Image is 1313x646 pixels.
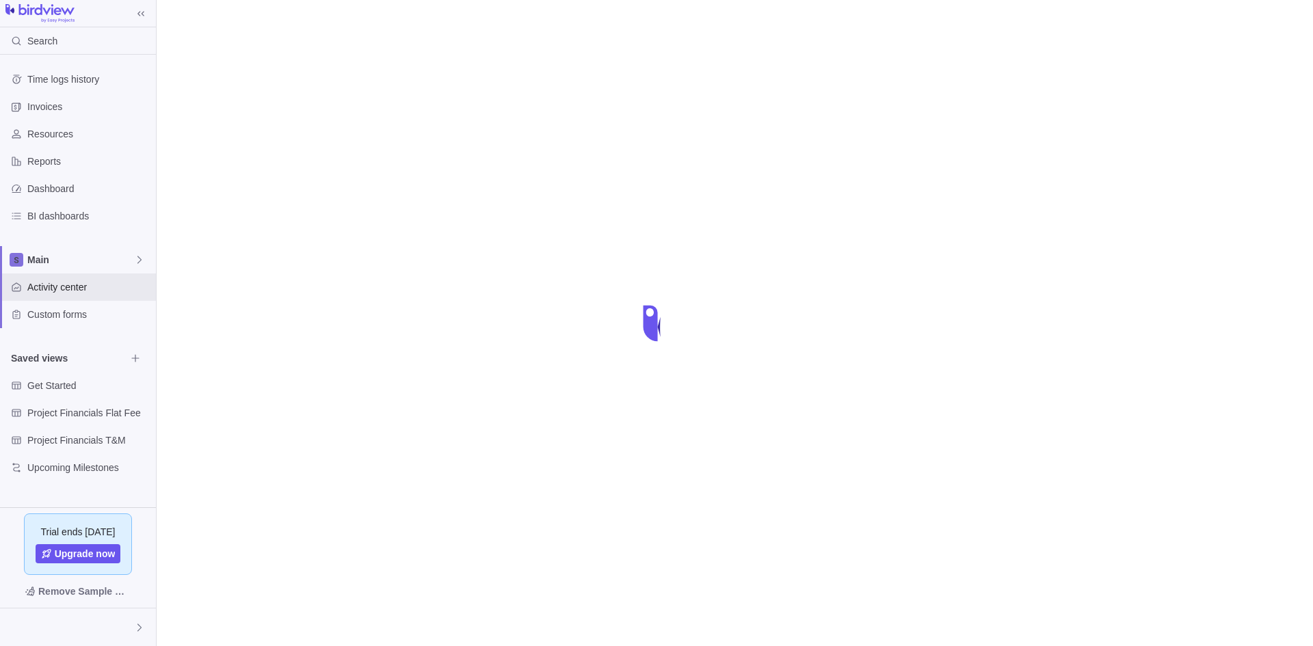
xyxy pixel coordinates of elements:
[5,4,75,23] img: logo
[126,349,145,368] span: Browse views
[27,154,150,168] span: Reports
[11,580,145,602] span: Remove Sample Data
[27,406,150,420] span: Project Financials Flat Fee
[27,182,150,196] span: Dashboard
[27,379,150,392] span: Get Started
[55,547,116,561] span: Upgrade now
[629,296,684,351] div: loading
[11,351,126,365] span: Saved views
[8,619,25,636] div: Donald Joel
[41,525,116,539] span: Trial ends [DATE]
[38,583,131,600] span: Remove Sample Data
[27,127,150,141] span: Resources
[27,34,57,48] span: Search
[27,72,150,86] span: Time logs history
[27,461,150,474] span: Upcoming Milestones
[27,253,134,267] span: Main
[27,433,150,447] span: Project Financials T&M
[27,209,150,223] span: BI dashboards
[27,308,150,321] span: Custom forms
[27,100,150,113] span: Invoices
[27,280,150,294] span: Activity center
[36,544,121,563] a: Upgrade now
